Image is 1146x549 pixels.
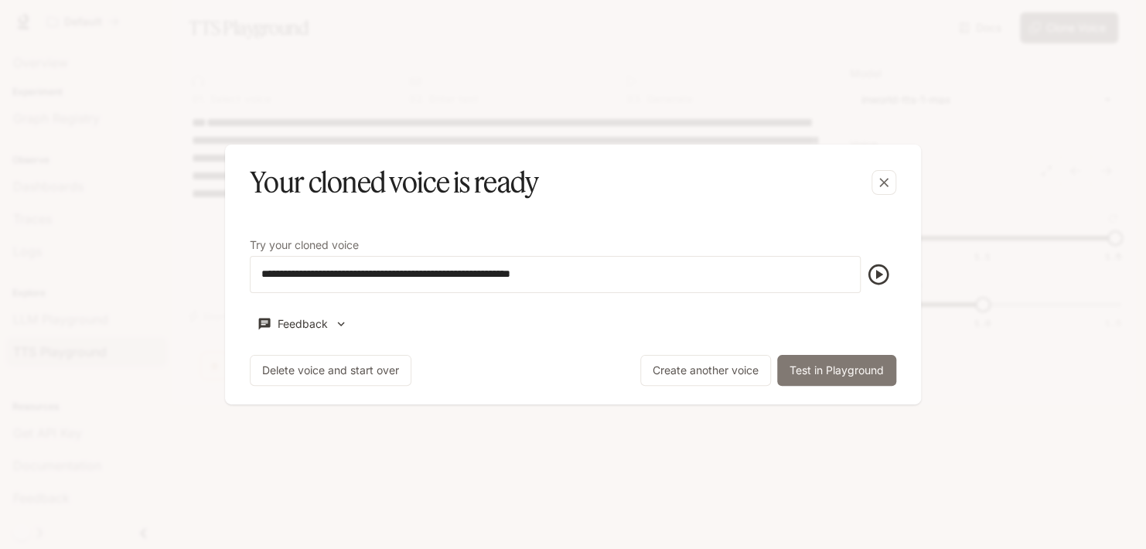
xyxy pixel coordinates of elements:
button: Feedback [250,312,355,337]
button: Create another voice [640,355,771,386]
button: Delete voice and start over [250,355,411,386]
p: Try your cloned voice [250,240,359,251]
h5: Your cloned voice is ready [250,163,538,202]
button: Test in Playground [777,355,896,386]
